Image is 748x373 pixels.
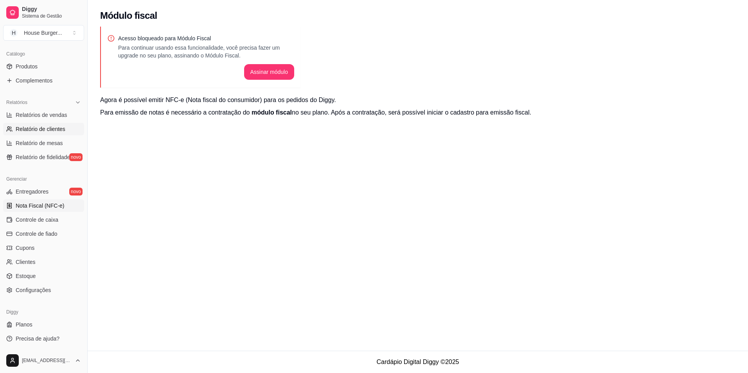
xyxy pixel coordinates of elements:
a: Relatório de mesas [3,137,84,149]
a: Configurações [3,284,84,296]
span: módulo fiscal [252,109,292,116]
span: Sistema de Gestão [22,13,81,19]
footer: Cardápio Digital Diggy © 2025 [88,351,748,373]
span: Precisa de ajuda? [16,335,59,343]
span: Planos [16,321,32,328]
span: Relatórios [6,99,27,106]
span: Cupons [16,244,34,252]
a: Relatórios de vendas [3,109,84,121]
button: [EMAIL_ADDRESS][DOMAIN_NAME] [3,351,84,370]
span: Nota Fiscal (NFC-e) [16,202,64,210]
a: Cupons [3,242,84,254]
a: Relatório de fidelidadenovo [3,151,84,163]
span: Produtos [16,63,38,70]
span: Configurações [16,286,51,294]
span: Relatório de mesas [16,139,63,147]
span: Entregadores [16,188,49,195]
a: Controle de caixa [3,213,84,226]
p: Para continuar usando essa funcionalidade, você precisa fazer um upgrade no seu plano, assinando ... [118,44,294,59]
a: Controle de fiado [3,228,84,240]
span: Relatórios de vendas [16,111,67,119]
a: DiggySistema de Gestão [3,3,84,22]
a: Precisa de ajuda? [3,332,84,345]
span: Controle de fiado [16,230,58,238]
span: Controle de caixa [16,216,58,224]
span: Complementos [16,77,52,84]
a: Planos [3,318,84,331]
span: Relatório de fidelidade [16,153,70,161]
a: Nota Fiscal (NFC-e) [3,199,84,212]
a: Entregadoresnovo [3,185,84,198]
h2: Módulo fiscal [100,9,157,22]
p: Agora é possível emitir NFC-e (Nota fiscal do consumidor) para os pedidos do Diggy. [100,95,735,105]
span: Estoque [16,272,36,280]
p: Para emissão de notas é necessário a contratação do no seu plano. Após a contratação, será possív... [100,108,735,117]
div: Diggy [3,306,84,318]
a: Produtos [3,60,84,73]
div: Gerenciar [3,173,84,185]
a: Relatório de clientes [3,123,84,135]
a: Complementos [3,74,84,87]
span: Diggy [22,6,81,13]
div: Catálogo [3,48,84,60]
a: Clientes [3,256,84,268]
span: Relatório de clientes [16,125,65,133]
a: Estoque [3,270,84,282]
span: H [10,29,18,37]
button: Assinar módulo [244,64,295,80]
span: [EMAIL_ADDRESS][DOMAIN_NAME] [22,357,72,364]
div: House Burger ... [24,29,62,37]
span: Clientes [16,258,36,266]
p: Acesso bloqueado para Módulo Fiscal [118,34,294,42]
button: Select a team [3,25,84,41]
